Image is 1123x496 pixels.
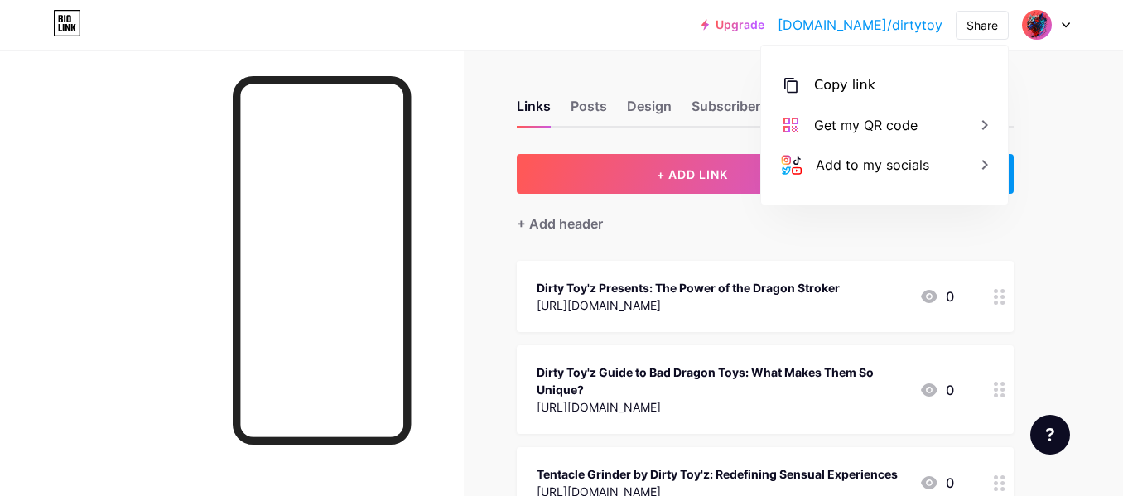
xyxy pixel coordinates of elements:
[1021,9,1053,41] img: Dirty Toyz
[517,214,603,234] div: + Add header
[537,279,840,296] div: Dirty Toy'z Presents: The Power of the Dragon Stroker
[814,115,918,135] div: Get my QR code
[778,15,942,35] a: [DOMAIN_NAME]/dirtytoy
[657,167,728,181] span: + ADD LINK
[537,296,840,314] div: [URL][DOMAIN_NAME]
[517,96,551,126] div: Links
[919,473,954,493] div: 0
[517,154,869,194] button: + ADD LINK
[966,17,998,34] div: Share
[537,398,906,416] div: [URL][DOMAIN_NAME]
[814,75,875,95] div: Copy link
[919,380,954,400] div: 0
[571,96,607,126] div: Posts
[627,96,672,126] div: Design
[919,287,954,306] div: 0
[537,465,898,483] div: Tentacle Grinder by Dirty Toy'z: Redefining Sensual Experiences
[692,96,768,126] div: Subscribers
[816,155,929,175] div: Add to my socials
[701,18,764,31] a: Upgrade
[537,364,906,398] div: Dirty Toy'z Guide to Bad Dragon Toys: What Makes Them So Unique?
